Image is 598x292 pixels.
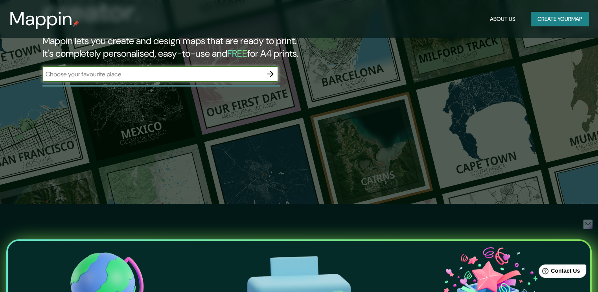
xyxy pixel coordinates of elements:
iframe: Help widget launcher [528,261,589,283]
img: mappin-pin [73,20,79,27]
h2: Mappin lets you create and design maps that are ready to print. It's completely personalised, eas... [42,35,342,60]
h3: Mappin [9,8,73,30]
button: Create yourmap [531,12,589,26]
button: About Us [487,12,519,26]
input: Choose your favourite place [42,70,263,79]
h5: FREE [227,47,247,59]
